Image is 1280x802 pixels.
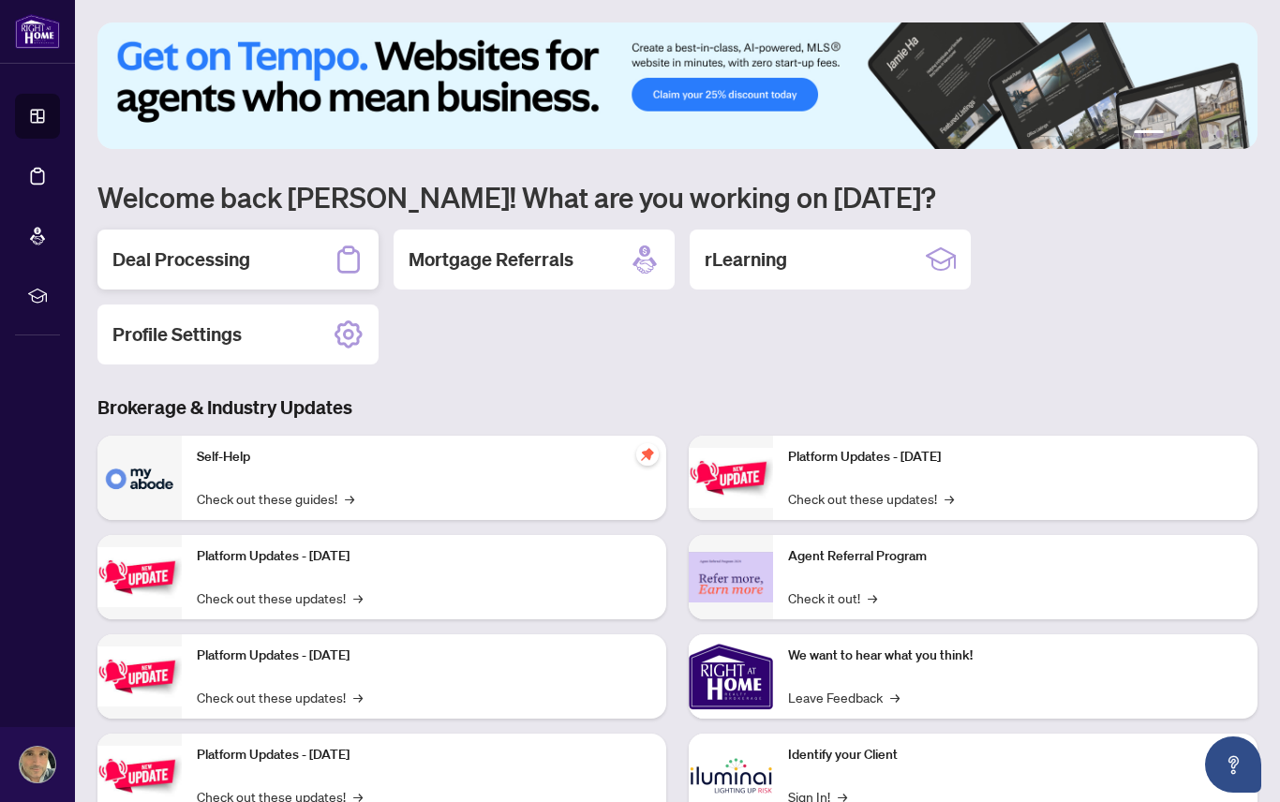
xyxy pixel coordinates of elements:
[197,587,363,608] a: Check out these updates!→
[20,747,55,782] img: Profile Icon
[788,646,1243,666] p: We want to hear what you think!
[97,179,1258,215] h1: Welcome back [PERSON_NAME]! What are you working on [DATE]?
[97,436,182,520] img: Self-Help
[197,546,651,567] p: Platform Updates - [DATE]
[97,394,1258,421] h3: Brokerage & Industry Updates
[788,447,1243,468] p: Platform Updates - [DATE]
[353,687,363,707] span: →
[1201,130,1209,138] button: 4
[788,546,1243,567] p: Agent Referral Program
[689,552,773,603] img: Agent Referral Program
[868,587,877,608] span: →
[197,745,651,765] p: Platform Updates - [DATE]
[945,488,954,509] span: →
[689,448,773,507] img: Platform Updates - June 23, 2025
[1231,130,1239,138] button: 6
[1205,736,1261,793] button: Open asap
[197,687,363,707] a: Check out these updates!→
[97,22,1258,149] img: Slide 0
[1186,130,1194,138] button: 3
[705,246,787,273] h2: rLearning
[1134,130,1164,138] button: 1
[788,587,877,608] a: Check it out!→
[197,488,354,509] a: Check out these guides!→
[409,246,573,273] h2: Mortgage Referrals
[1171,130,1179,138] button: 2
[353,587,363,608] span: →
[197,447,651,468] p: Self-Help
[112,246,250,273] h2: Deal Processing
[788,745,1243,765] p: Identify your Client
[97,547,182,606] img: Platform Updates - September 16, 2025
[689,634,773,719] img: We want to hear what you think!
[788,488,954,509] a: Check out these updates!→
[636,443,659,466] span: pushpin
[15,14,60,49] img: logo
[197,646,651,666] p: Platform Updates - [DATE]
[97,646,182,705] img: Platform Updates - July 21, 2025
[1216,130,1224,138] button: 5
[890,687,900,707] span: →
[112,321,242,348] h2: Profile Settings
[788,687,900,707] a: Leave Feedback→
[345,488,354,509] span: →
